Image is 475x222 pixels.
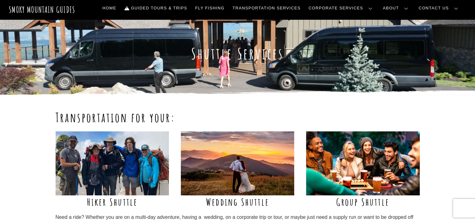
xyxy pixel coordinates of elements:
[306,131,420,195] img: smokymountainguides.com-shuttle_wedding_corporate_transporation-1006
[181,131,294,195] img: mountain_top_wedding_stock01_675
[56,195,169,209] h2: Hiker Shuttle
[9,4,75,15] a: Smoky Mountain Guides
[193,2,227,15] a: Fly Fishing
[100,2,119,15] a: Home
[230,2,303,15] a: Transportation Services
[381,2,413,15] a: About
[306,2,377,15] a: Corporate Services
[56,45,420,63] h1: Shuttle Services
[416,2,463,15] a: Contact Us
[56,131,169,195] img: smokymountainguides.com-hiker_shuttles
[122,2,190,15] a: Guided Tours & Trips
[306,195,420,209] h2: Group Shuttle
[181,195,294,209] h2: Wedding Shuttle
[56,109,176,125] strong: Transportation for your:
